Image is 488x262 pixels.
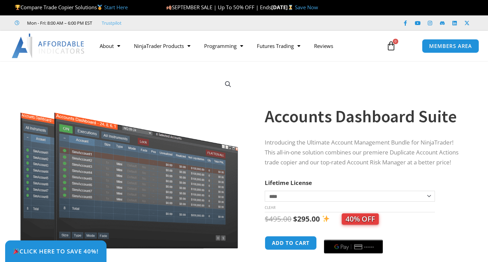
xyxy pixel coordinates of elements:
span: Compare Trade Copier Solutions [15,4,128,11]
a: Futures Trading [250,38,307,54]
a: Reviews [307,38,340,54]
bdi: 495.00 [265,214,291,224]
a: NinjaTrader Products [127,38,197,54]
h1: Accounts Dashboard Suite [265,104,465,128]
a: View full-screen image gallery [222,78,234,90]
iframe: Secure payment input frame [323,235,384,236]
img: ✨ [322,215,329,222]
span: SEPTEMBER SALE | Up To 50% OFF | Ends [166,4,271,11]
strong: [DATE] [271,4,295,11]
img: 🍂 [166,5,172,10]
img: LogoAI | Affordable Indicators – NinjaTrader [12,34,85,58]
a: 🎉Click Here to save 40%! [5,240,107,262]
a: 0 [376,36,406,56]
p: Introducing the Ultimate Account Management Bundle for NinjaTrader! This all-in-one solution comb... [265,138,465,167]
img: 🎉 [13,248,19,254]
a: Programming [197,38,250,54]
bdi: 295.00 [293,214,320,224]
a: Start Here [104,4,128,11]
span: 0 [393,39,398,44]
a: Trustpilot [102,19,122,27]
span: 40% OFF [342,213,379,225]
img: 🏆 [15,5,20,10]
img: 🥇 [97,5,102,10]
a: About [93,38,127,54]
span: Mon - Fri: 8:00 AM – 6:00 PM EST [25,19,92,27]
a: MEMBERS AREA [422,39,479,53]
span: $ [265,214,269,224]
span: MEMBERS AREA [429,43,472,49]
button: Add to cart [265,236,317,250]
a: Clear options [265,205,275,210]
img: Screenshot 2024-08-26 155710eeeee [19,73,239,249]
nav: Menu [93,38,381,54]
img: ⌛ [288,5,293,10]
span: $ [293,214,297,224]
button: Buy with GPay [324,240,383,253]
a: Save Now [295,4,318,11]
span: Click Here to save 40%! [13,248,99,254]
label: Lifetime License [265,179,312,187]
